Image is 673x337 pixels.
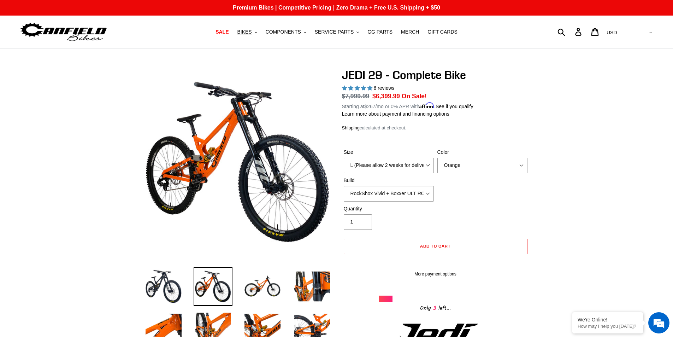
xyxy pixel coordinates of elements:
span: On Sale! [402,92,427,101]
span: 5.00 stars [342,85,374,91]
img: Canfield Bikes [19,21,108,43]
span: 6 reviews [373,85,394,91]
s: $7,999.99 [342,93,370,100]
a: Shipping [342,125,360,131]
p: Starting at /mo or 0% APR with . [342,101,473,110]
input: Search [561,24,579,40]
span: Affirm [419,103,434,109]
a: GG PARTS [364,27,396,37]
div: Only left... [379,302,492,313]
span: GIFT CARDS [427,29,457,35]
button: Add to cart [344,239,527,254]
button: COMPONENTS [262,27,310,37]
span: GG PARTS [367,29,392,35]
img: Load image into Gallery viewer, JEDI 29 - Complete Bike [243,267,282,306]
a: SALE [212,27,232,37]
span: SERVICE PARTS [315,29,354,35]
h1: JEDI 29 - Complete Bike [342,68,529,82]
label: Quantity [344,205,434,213]
label: Size [344,149,434,156]
div: We're Online! [578,317,638,323]
button: BIKES [234,27,260,37]
img: Load image into Gallery viewer, JEDI 29 - Complete Bike [144,267,183,306]
label: Color [437,149,527,156]
span: Add to cart [420,243,451,249]
span: 3 [431,304,438,313]
a: See if you qualify - Learn more about Affirm Financing (opens in modal) [436,104,473,109]
span: BIKES [237,29,252,35]
img: Load image into Gallery viewer, JEDI 29 - Complete Bike [194,267,232,306]
button: SERVICE PARTS [311,27,362,37]
label: Build [344,177,434,184]
img: Load image into Gallery viewer, JEDI 29 - Complete Bike [293,267,331,306]
div: calculated at checkout. [342,124,529,132]
span: $6,399.99 [372,93,400,100]
a: Learn more about payment and financing options [342,111,449,117]
span: SALE [216,29,229,35]
span: $267 [364,104,375,109]
p: How may I help you today? [578,324,638,329]
a: More payment options [344,271,527,277]
span: COMPONENTS [266,29,301,35]
a: MERCH [397,27,423,37]
span: MERCH [401,29,419,35]
a: GIFT CARDS [424,27,461,37]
